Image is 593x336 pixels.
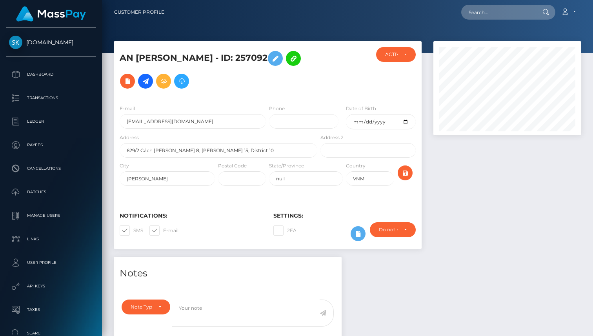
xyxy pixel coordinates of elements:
a: Cancellations [6,159,96,178]
p: Transactions [9,92,93,104]
p: Taxes [9,304,93,316]
h5: AN [PERSON_NAME] - ID: 257092 [120,47,313,93]
label: SMS [120,225,143,236]
a: API Keys [6,276,96,296]
p: Payees [9,139,93,151]
label: Address 2 [320,134,344,141]
a: Initiate Payout [138,74,153,89]
button: Note Type [122,300,170,314]
a: Links [6,229,96,249]
a: Batches [6,182,96,202]
p: Batches [9,186,93,198]
label: Postal Code [218,162,247,169]
p: Dashboard [9,69,93,80]
label: E-mail [120,105,135,112]
input: Search... [461,5,535,20]
p: API Keys [9,280,93,292]
h4: Notes [120,267,336,280]
div: Do not require [379,227,398,233]
a: Taxes [6,300,96,320]
a: Payees [6,135,96,155]
div: ACTIVE [385,51,398,58]
a: Ledger [6,112,96,131]
a: Transactions [6,88,96,108]
p: Cancellations [9,163,93,174]
p: Manage Users [9,210,93,222]
img: Skin.Land [9,36,22,49]
button: Do not require [370,222,416,237]
h6: Notifications: [120,212,262,219]
img: MassPay Logo [16,6,86,22]
label: City [120,162,129,169]
h6: Settings: [273,212,415,219]
a: Manage Users [6,206,96,225]
p: Links [9,233,93,245]
label: Date of Birth [346,105,376,112]
label: State/Province [269,162,304,169]
div: Note Type [131,304,152,310]
label: 2FA [273,225,296,236]
label: E-mail [149,225,178,236]
p: User Profile [9,257,93,269]
p: Ledger [9,116,93,127]
a: User Profile [6,253,96,272]
button: ACTIVE [376,47,416,62]
a: Customer Profile [114,4,164,20]
a: Dashboard [6,65,96,84]
label: Phone [269,105,285,112]
label: Address [120,134,139,141]
label: Country [346,162,366,169]
span: [DOMAIN_NAME] [6,39,96,46]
